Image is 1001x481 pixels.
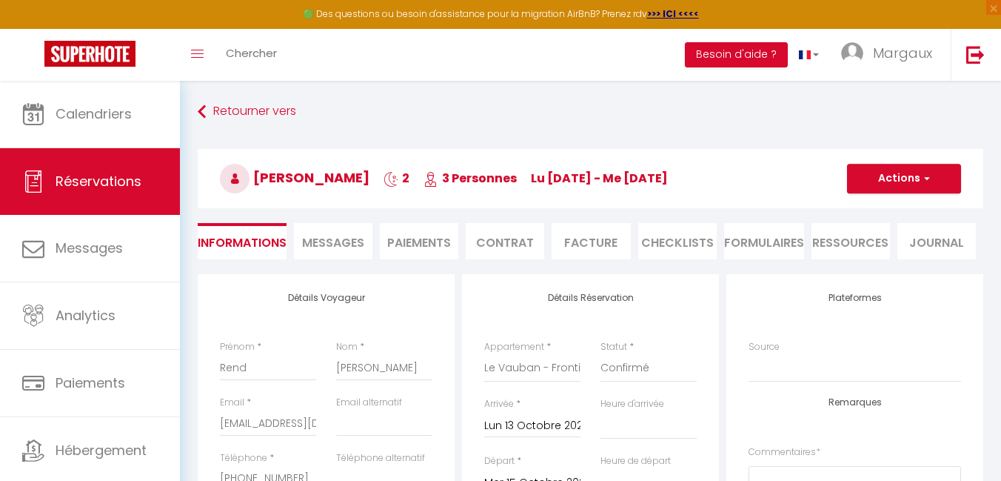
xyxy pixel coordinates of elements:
[220,168,369,187] span: [PERSON_NAME]
[484,397,514,411] label: Arrivée
[484,340,544,354] label: Appartement
[531,170,668,187] span: lu [DATE] - me [DATE]
[484,454,515,468] label: Départ
[841,42,863,64] img: ...
[749,397,961,408] h4: Remarques
[302,234,364,251] span: Messages
[56,239,123,257] span: Messages
[600,454,671,468] label: Heure de départ
[198,223,287,259] li: Informations
[724,223,804,259] li: FORMULAIRES
[56,441,147,460] span: Hébergement
[811,223,890,259] li: Ressources
[647,7,699,20] a: >>> ICI <<<<
[749,445,820,460] label: Commentaires
[873,44,932,62] span: Margaux
[552,223,630,259] li: Facture
[830,29,951,81] a: ... Margaux
[897,223,976,259] li: Journal
[380,223,458,259] li: Paiements
[336,340,358,354] label: Nom
[226,45,277,61] span: Chercher
[220,340,255,354] label: Prénom
[384,170,409,187] span: 2
[600,340,627,354] label: Statut
[56,374,125,392] span: Paiements
[56,172,141,190] span: Réservations
[966,45,985,64] img: logout
[749,293,961,303] h4: Plateformes
[466,223,544,259] li: Contrat
[44,41,135,67] img: Super Booking
[484,293,697,303] h4: Détails Réservation
[56,306,115,325] span: Analytics
[749,340,780,354] label: Source
[847,164,961,193] button: Actions
[220,396,244,410] label: Email
[685,42,788,67] button: Besoin d'aide ?
[220,293,432,303] h4: Détails Voyageur
[215,29,288,81] a: Chercher
[198,99,983,125] a: Retourner vers
[56,105,132,123] span: Calendriers
[336,396,402,410] label: Email alternatif
[220,451,267,465] label: Téléphone
[600,397,664,411] label: Heure d'arrivée
[423,170,517,187] span: 3 Personnes
[336,451,425,465] label: Téléphone alternatif
[638,223,717,259] li: CHECKLISTS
